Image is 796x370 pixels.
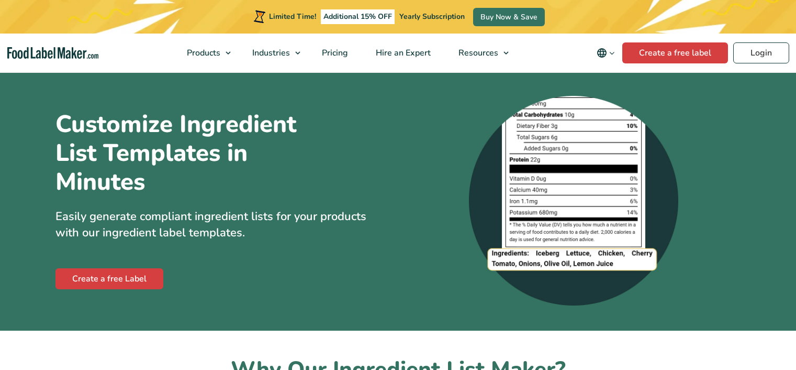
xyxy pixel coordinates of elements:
[399,12,465,21] span: Yearly Subscription
[733,42,789,63] a: Login
[269,12,316,21] span: Limited Time!
[55,110,338,196] h1: Customize Ingredient List Templates in Minutes
[55,209,390,241] p: Easily generate compliant ingredient lists for your products with our ingredient label templates.
[249,47,291,59] span: Industries
[173,34,236,72] a: Products
[321,9,395,24] span: Additional 15% OFF
[445,34,514,72] a: Resources
[362,34,442,72] a: Hire an Expert
[7,47,98,59] a: Food Label Maker homepage
[55,268,163,289] a: Create a free Label
[319,47,349,59] span: Pricing
[589,42,622,63] button: Change language
[184,47,221,59] span: Products
[622,42,728,63] a: Create a free label
[455,47,499,59] span: Resources
[308,34,360,72] a: Pricing
[239,34,306,72] a: Industries
[469,96,678,306] img: A zoomed-in screenshot of an ingredient list at the bottom of a nutrition label.
[373,47,432,59] span: Hire an Expert
[473,8,545,26] a: Buy Now & Save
